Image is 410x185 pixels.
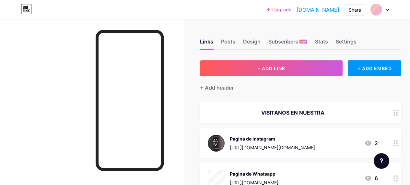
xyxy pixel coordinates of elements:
div: Share [349,6,361,13]
div: + Add header [200,84,234,92]
div: 6 [364,174,378,182]
div: Pagina de Instagram [230,135,315,142]
div: + ADD EMBED [348,60,401,76]
div: Stats [315,38,328,49]
div: Settings [336,38,357,49]
div: 2 [364,139,378,147]
a: [DOMAIN_NAME] [297,6,339,14]
div: [URL][DOMAIN_NAME][DOMAIN_NAME] [230,144,315,151]
a: Upgrade [267,7,291,12]
div: Posts [221,38,235,49]
div: Pagina de Whatsapp [230,170,278,177]
span: + ADD LINK [257,66,285,71]
span: NEW [300,40,307,43]
div: Design [243,38,261,49]
div: Links [200,38,213,49]
img: Pagina de Instagram [208,135,225,152]
div: VISITANOS EN NUESTRA [208,109,378,117]
div: Subscribers [268,38,307,49]
button: + ADD LINK [200,60,343,76]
